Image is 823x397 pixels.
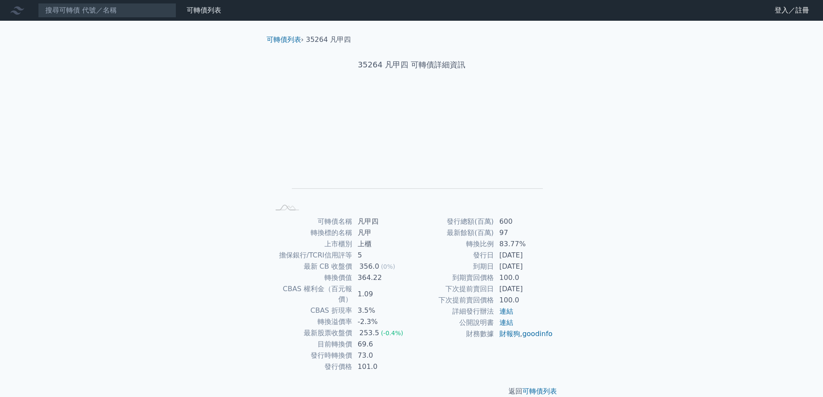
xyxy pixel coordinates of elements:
a: 連結 [499,318,513,327]
li: 35264 凡甲四 [306,35,351,45]
span: (0%) [381,263,395,270]
td: 364.22 [353,272,412,283]
td: 上櫃 [353,238,412,250]
td: 下次提前賣回日 [412,283,494,295]
td: 1.09 [353,283,412,305]
a: 可轉債列表 [522,387,557,395]
span: (-0.4%) [381,330,404,337]
td: 97 [494,227,553,238]
td: 擔保銀行/TCRI信用評等 [270,250,353,261]
td: 下次提前賣回價格 [412,295,494,306]
div: 253.5 [358,328,381,338]
td: 發行總額(百萬) [412,216,494,227]
td: 101.0 [353,361,412,372]
a: goodinfo [522,330,553,338]
td: 可轉債名稱 [270,216,353,227]
h1: 35264 凡甲四 可轉債詳細資訊 [260,59,564,71]
td: -2.3% [353,316,412,327]
td: 69.6 [353,339,412,350]
td: 100.0 [494,272,553,283]
td: 發行日 [412,250,494,261]
td: 73.0 [353,350,412,361]
a: 可轉債列表 [187,6,221,14]
td: 轉換價值 [270,272,353,283]
input: 搜尋可轉債 代號／名稱 [38,3,176,18]
td: 凡甲四 [353,216,412,227]
td: 發行時轉換價 [270,350,353,361]
td: 發行價格 [270,361,353,372]
td: 財務數據 [412,328,494,340]
td: 最新餘額(百萬) [412,227,494,238]
a: 連結 [499,307,513,315]
td: 到期賣回價格 [412,272,494,283]
td: 轉換溢價率 [270,316,353,327]
td: CBAS 權利金（百元報價） [270,283,353,305]
td: 83.77% [494,238,553,250]
td: , [494,328,553,340]
td: 轉換標的名稱 [270,227,353,238]
li: › [267,35,304,45]
td: CBAS 折現率 [270,305,353,316]
td: 公開說明書 [412,317,494,328]
td: 上市櫃別 [270,238,353,250]
g: Chart [284,98,543,201]
a: 財報狗 [499,330,520,338]
td: 3.5% [353,305,412,316]
td: 轉換比例 [412,238,494,250]
a: 登入／註冊 [768,3,816,17]
td: 最新股票收盤價 [270,327,353,339]
td: 600 [494,216,553,227]
td: [DATE] [494,250,553,261]
td: [DATE] [494,261,553,272]
td: 最新 CB 收盤價 [270,261,353,272]
td: 5 [353,250,412,261]
td: 100.0 [494,295,553,306]
td: 凡甲 [353,227,412,238]
td: 目前轉換價 [270,339,353,350]
div: 356.0 [358,261,381,272]
p: 返回 [260,386,564,397]
td: [DATE] [494,283,553,295]
a: 可轉債列表 [267,35,301,44]
td: 詳細發行辦法 [412,306,494,317]
td: 到期日 [412,261,494,272]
